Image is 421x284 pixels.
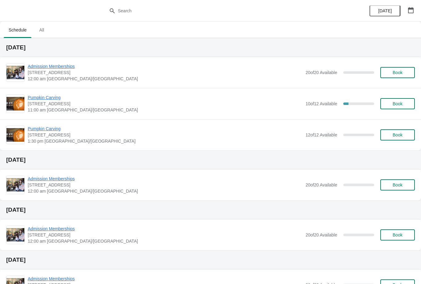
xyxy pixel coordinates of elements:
span: 20 of 20 Available [305,70,337,75]
span: [STREET_ADDRESS] [28,232,302,238]
span: Admission Memberships [28,226,302,232]
img: Admission Memberships | 1 Snow Goose Bay, Stonewall, MB R0C 2Z0 | 12:00 am America/Winnipeg [6,64,24,81]
span: Book [393,101,403,106]
img: Pumpkin Carving | 1 Snow Goose Bay, Stonewall, MB R0C 2Z0 | 1:30 pm America/Winnipeg [6,128,24,142]
span: 1:30 pm [GEOGRAPHIC_DATA]/[GEOGRAPHIC_DATA] [28,138,302,144]
button: Book [380,179,415,190]
img: Pumpkin Carving | 1 Snow Goose Bay, Stonewall, MB R0C 2Z0 | 11:00 am America/Winnipeg [6,97,24,111]
h2: [DATE] [6,257,415,263]
span: Book [393,232,403,237]
img: Admission Memberships | 1 Snow Goose Bay, Stonewall, MB R0C 2Z0 | 12:00 am America/Winnipeg [6,176,24,194]
button: Book [380,98,415,109]
span: Pumpkin Carving [28,126,302,132]
span: 12:00 am [GEOGRAPHIC_DATA]/[GEOGRAPHIC_DATA] [28,238,302,244]
h2: [DATE] [6,44,415,51]
span: 12:00 am [GEOGRAPHIC_DATA]/[GEOGRAPHIC_DATA] [28,76,302,82]
button: Book [380,67,415,78]
span: All [34,24,49,35]
button: Book [380,129,415,140]
span: 20 of 20 Available [305,182,337,187]
img: Admission Memberships | 1 Snow Goose Bay, Stonewall, MB R0C 2Z0 | 12:00 am America/Winnipeg [6,226,24,244]
span: Book [393,132,403,137]
span: Book [393,70,403,75]
span: [STREET_ADDRESS] [28,182,302,188]
span: [STREET_ADDRESS] [28,69,302,76]
span: [DATE] [378,8,392,13]
h2: [DATE] [6,207,415,213]
span: [STREET_ADDRESS] [28,101,302,107]
span: Book [393,182,403,187]
span: Pumpkin Carving [28,94,302,101]
input: Search [118,5,316,16]
span: 20 of 20 Available [305,232,337,237]
span: 11:00 am [GEOGRAPHIC_DATA]/[GEOGRAPHIC_DATA] [28,107,302,113]
span: 10 of 12 Available [305,101,337,106]
h2: [DATE] [6,157,415,163]
span: Schedule [4,24,31,35]
span: Admission Memberships [28,63,302,69]
span: 12 of 12 Available [305,132,337,137]
button: [DATE] [370,5,400,16]
span: 12:00 am [GEOGRAPHIC_DATA]/[GEOGRAPHIC_DATA] [28,188,302,194]
span: [STREET_ADDRESS] [28,132,302,138]
span: Admission Memberships [28,176,302,182]
span: Admission Memberships [28,276,302,282]
button: Book [380,229,415,240]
